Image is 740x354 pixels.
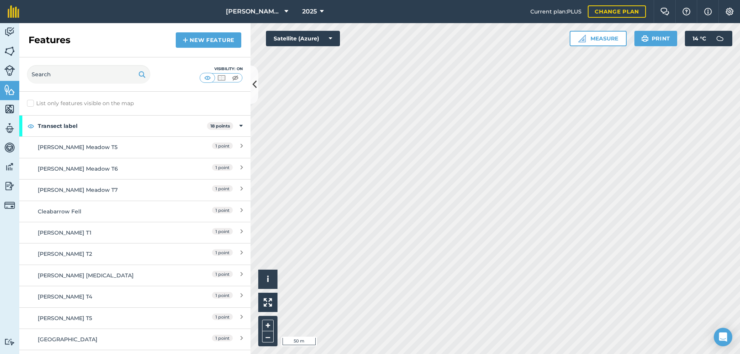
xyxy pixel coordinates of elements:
span: [PERSON_NAME][GEOGRAPHIC_DATA] [226,7,281,16]
span: 1 point [212,228,233,235]
a: [PERSON_NAME] T21 point [19,243,251,264]
a: [PERSON_NAME] [MEDICAL_DATA]1 point [19,265,251,286]
img: svg+xml;base64,PHN2ZyB4bWxucz0iaHR0cDovL3d3dy53My5vcmcvMjAwMC9zdmciIHdpZHRoPSI1NiIgaGVpZ2h0PSI2MC... [4,84,15,96]
div: Open Intercom Messenger [714,328,732,346]
a: Cleabarrow Fell1 point [19,201,251,222]
img: svg+xml;base64,PHN2ZyB4bWxucz0iaHR0cDovL3d3dy53My5vcmcvMjAwMC9zdmciIHdpZHRoPSIxOCIgaGVpZ2h0PSIyNC... [27,121,34,131]
a: [PERSON_NAME] Meadow T61 point [19,158,251,179]
span: 1 point [212,292,233,299]
span: 1 point [212,249,233,256]
h2: Features [29,34,71,46]
button: i [258,270,277,289]
span: Current plan : PLUS [530,7,582,16]
img: svg+xml;base64,PHN2ZyB4bWxucz0iaHR0cDovL3d3dy53My5vcmcvMjAwMC9zdmciIHdpZHRoPSIxNyIgaGVpZ2h0PSIxNy... [704,7,712,16]
div: [PERSON_NAME] Meadow T6 [38,164,175,173]
img: fieldmargin Logo [8,5,19,18]
img: svg+xml;base64,PD94bWwgdmVyc2lvbj0iMS4wIiBlbmNvZGluZz0idXRmLTgiPz4KPCEtLSBHZW5lcmF0b3I6IEFkb2JlIE... [4,26,15,38]
strong: Transect label [38,116,207,136]
a: [GEOGRAPHIC_DATA]1 point [19,329,251,350]
div: [PERSON_NAME] [MEDICAL_DATA] [38,271,175,280]
span: 1 point [212,314,233,320]
img: svg+xml;base64,PD94bWwgdmVyc2lvbj0iMS4wIiBlbmNvZGluZz0idXRmLTgiPz4KPCEtLSBHZW5lcmF0b3I6IEFkb2JlIE... [4,200,15,211]
div: [PERSON_NAME] Meadow T5 [38,143,175,151]
button: Measure [570,31,627,46]
img: svg+xml;base64,PHN2ZyB4bWxucz0iaHR0cDovL3d3dy53My5vcmcvMjAwMC9zdmciIHdpZHRoPSIxNCIgaGVpZ2h0PSIyNC... [183,35,188,45]
div: [PERSON_NAME] T4 [38,292,175,301]
label: List only features visible on the map [27,99,134,107]
img: svg+xml;base64,PD94bWwgdmVyc2lvbj0iMS4wIiBlbmNvZGluZz0idXRmLTgiPz4KPCEtLSBHZW5lcmF0b3I6IEFkb2JlIE... [4,180,15,192]
span: 1 point [212,271,233,277]
img: svg+xml;base64,PD94bWwgdmVyc2lvbj0iMS4wIiBlbmNvZGluZz0idXRmLTgiPz4KPCEtLSBHZW5lcmF0b3I6IEFkb2JlIE... [712,31,728,46]
a: [PERSON_NAME] T51 point [19,307,251,329]
span: 1 point [212,207,233,213]
button: Print [634,31,678,46]
img: Two speech bubbles overlapping with the left bubble in the forefront [660,8,669,15]
span: 14 ° C [693,31,706,46]
input: Search [27,65,150,84]
span: 1 point [212,164,233,171]
img: A cog icon [725,8,734,15]
button: 14 °C [685,31,732,46]
span: 1 point [212,185,233,192]
button: + [262,320,274,331]
img: svg+xml;base64,PD94bWwgdmVyc2lvbj0iMS4wIiBlbmNvZGluZz0idXRmLTgiPz4KPCEtLSBHZW5lcmF0b3I6IEFkb2JlIE... [4,161,15,173]
strong: 18 points [210,123,230,129]
div: Cleabarrow Fell [38,207,175,216]
img: svg+xml;base64,PHN2ZyB4bWxucz0iaHR0cDovL3d3dy53My5vcmcvMjAwMC9zdmciIHdpZHRoPSI1MCIgaGVpZ2h0PSI0MC... [217,74,226,82]
div: [PERSON_NAME] T1 [38,228,175,237]
div: [GEOGRAPHIC_DATA] [38,335,175,344]
div: [PERSON_NAME] T5 [38,314,175,322]
img: svg+xml;base64,PD94bWwgdmVyc2lvbj0iMS4wIiBlbmNvZGluZz0idXRmLTgiPz4KPCEtLSBHZW5lcmF0b3I6IEFkb2JlIE... [4,142,15,153]
a: Change plan [588,5,646,18]
img: svg+xml;base64,PHN2ZyB4bWxucz0iaHR0cDovL3d3dy53My5vcmcvMjAwMC9zdmciIHdpZHRoPSI1NiIgaGVpZ2h0PSI2MC... [4,103,15,115]
img: svg+xml;base64,PD94bWwgdmVyc2lvbj0iMS4wIiBlbmNvZGluZz0idXRmLTgiPz4KPCEtLSBHZW5lcmF0b3I6IEFkb2JlIE... [4,122,15,134]
a: [PERSON_NAME] Meadow T51 point [19,136,251,158]
div: Visibility: On [200,66,243,72]
img: A question mark icon [682,8,691,15]
img: svg+xml;base64,PHN2ZyB4bWxucz0iaHR0cDovL3d3dy53My5vcmcvMjAwMC9zdmciIHdpZHRoPSIxOSIgaGVpZ2h0PSIyNC... [138,70,146,79]
a: [PERSON_NAME] T41 point [19,286,251,307]
img: Ruler icon [578,35,586,42]
img: svg+xml;base64,PD94bWwgdmVyc2lvbj0iMS4wIiBlbmNvZGluZz0idXRmLTgiPz4KPCEtLSBHZW5lcmF0b3I6IEFkb2JlIE... [4,338,15,346]
span: 1 point [212,335,233,341]
a: New feature [176,32,241,48]
img: svg+xml;base64,PD94bWwgdmVyc2lvbj0iMS4wIiBlbmNvZGluZz0idXRmLTgiPz4KPCEtLSBHZW5lcmF0b3I6IEFkb2JlIE... [4,65,15,76]
img: svg+xml;base64,PHN2ZyB4bWxucz0iaHR0cDovL3d3dy53My5vcmcvMjAwMC9zdmciIHdpZHRoPSI1NiIgaGVpZ2h0PSI2MC... [4,45,15,57]
img: svg+xml;base64,PHN2ZyB4bWxucz0iaHR0cDovL3d3dy53My5vcmcvMjAwMC9zdmciIHdpZHRoPSIxOSIgaGVpZ2h0PSIyNC... [641,34,649,43]
span: 1 point [212,143,233,149]
button: – [262,331,274,342]
img: Four arrows, one pointing top left, one top right, one bottom right and the last bottom left [264,298,272,307]
button: Satellite (Azure) [266,31,340,46]
div: [PERSON_NAME] Meadow T7 [38,186,175,194]
img: svg+xml;base64,PHN2ZyB4bWxucz0iaHR0cDovL3d3dy53My5vcmcvMjAwMC9zdmciIHdpZHRoPSI1MCIgaGVpZ2h0PSI0MC... [230,74,240,82]
div: [PERSON_NAME] T2 [38,250,175,258]
img: svg+xml;base64,PHN2ZyB4bWxucz0iaHR0cDovL3d3dy53My5vcmcvMjAwMC9zdmciIHdpZHRoPSI1MCIgaGVpZ2h0PSI0MC... [203,74,212,82]
a: [PERSON_NAME] Meadow T71 point [19,179,251,200]
span: i [267,274,269,284]
span: 2025 [302,7,317,16]
div: Transect label18 points [19,116,251,136]
a: [PERSON_NAME] T11 point [19,222,251,243]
